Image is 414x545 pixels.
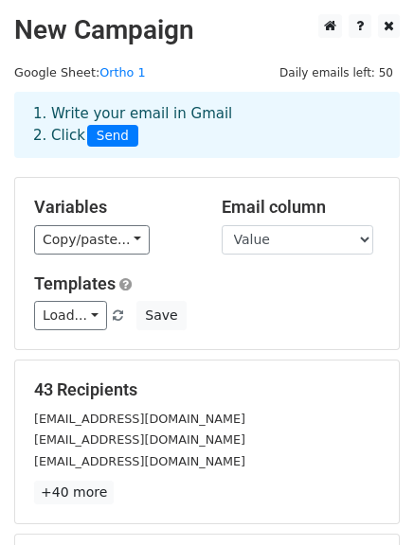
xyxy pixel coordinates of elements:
[19,103,395,147] div: 1. Write your email in Gmail 2. Click
[222,197,381,218] h5: Email column
[34,225,150,255] a: Copy/paste...
[34,432,245,447] small: [EMAIL_ADDRESS][DOMAIN_NAME]
[34,412,245,426] small: [EMAIL_ADDRESS][DOMAIN_NAME]
[34,197,193,218] h5: Variables
[34,273,116,293] a: Templates
[34,454,245,468] small: [EMAIL_ADDRESS][DOMAIN_NAME]
[99,65,145,79] a: Ortho 1
[34,301,107,330] a: Load...
[87,125,138,148] span: Send
[14,65,146,79] small: Google Sheet:
[319,454,414,545] iframe: Chat Widget
[34,379,380,400] h5: 43 Recipients
[34,481,114,504] a: +40 more
[273,65,400,79] a: Daily emails left: 50
[273,62,400,83] span: Daily emails left: 50
[14,14,400,46] h2: New Campaign
[136,301,186,330] button: Save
